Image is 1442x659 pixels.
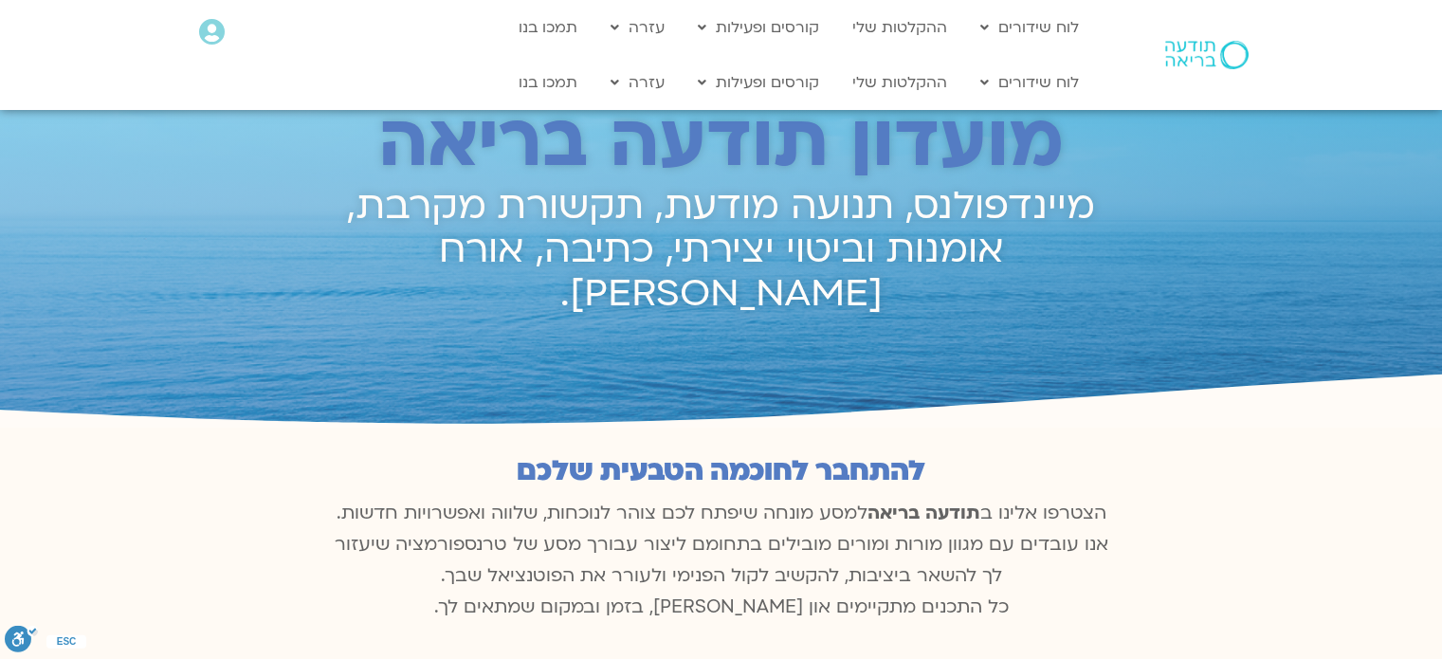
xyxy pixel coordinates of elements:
[971,64,1088,101] a: לוח שידורים
[323,498,1120,623] p: הצטרפו אלינו ב למסע מונחה שיפתח לכם צוהר לנוכחות, שלווה ואפשרויות חדשות. אנו עובדים עם מגוון מורו...
[601,9,674,46] a: עזרה
[322,101,1121,184] h2: מועדון תודעה בריאה
[867,501,980,525] b: תודעה בריאה
[843,64,957,101] a: ההקלטות שלי
[322,185,1121,316] h2: מיינדפולנס, תנועה מודעת, תקשורת מקרבת, אומנות וביטוי יצירתי, כתיבה, אורח [PERSON_NAME].
[843,9,957,46] a: ההקלטות שלי
[688,9,829,46] a: קורסים ופעילות
[509,64,587,101] a: תמכו בנו
[688,64,829,101] a: קורסים ופעילות
[323,455,1120,487] h2: להתחבר לחוכמה הטבעית שלכם
[509,9,587,46] a: תמכו בנו
[601,64,674,101] a: עזרה
[971,9,1088,46] a: לוח שידורים
[1165,41,1249,69] img: תודעה בריאה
